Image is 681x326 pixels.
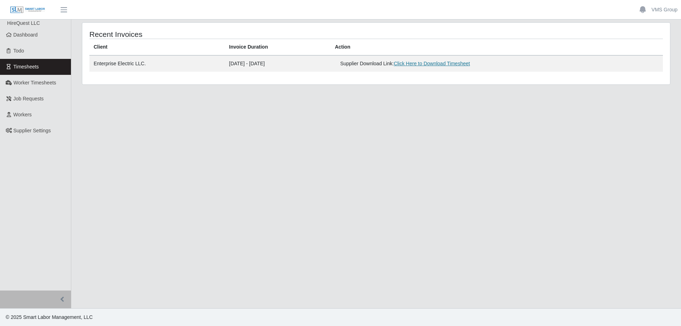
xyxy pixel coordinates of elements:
[225,55,331,72] td: [DATE] - [DATE]
[331,39,663,56] th: Action
[10,6,45,14] img: SLM Logo
[394,61,470,66] a: Click Here to Download Timesheet
[652,6,677,13] a: VMS Group
[13,64,39,70] span: Timesheets
[6,314,93,320] span: © 2025 Smart Labor Management, LLC
[13,128,51,133] span: Supplier Settings
[13,80,56,85] span: Worker Timesheets
[7,20,40,26] span: HireQuest LLC
[89,30,322,39] h4: Recent Invoices
[13,32,38,38] span: Dashboard
[89,39,225,56] th: Client
[225,39,331,56] th: Invoice Duration
[13,96,44,101] span: Job Requests
[89,55,225,72] td: Enterprise Electric LLC.
[13,112,32,117] span: Workers
[13,48,24,54] span: Todo
[340,60,546,67] div: Supplier Download Link:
